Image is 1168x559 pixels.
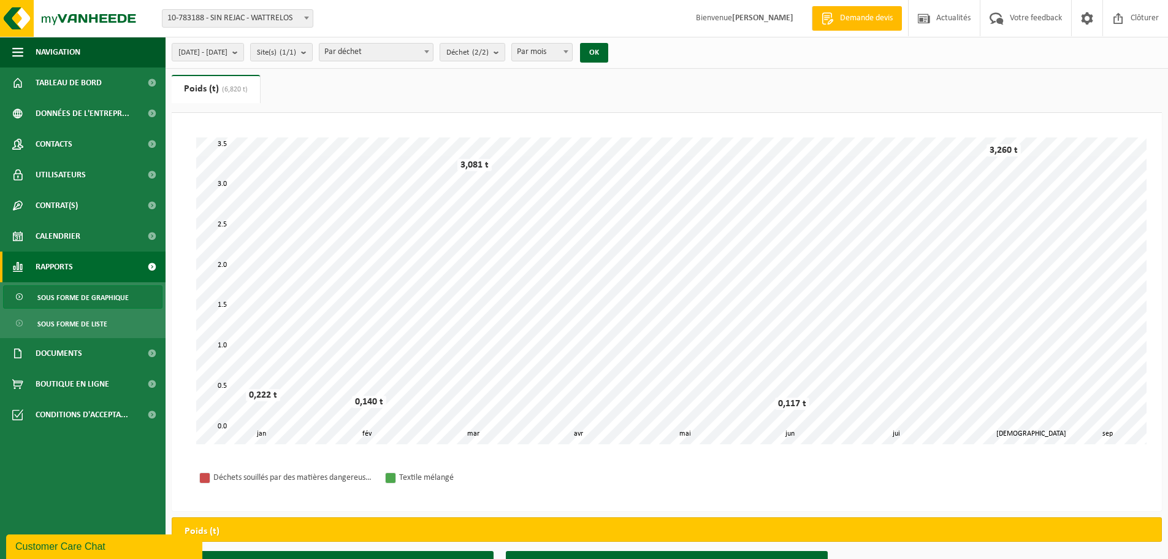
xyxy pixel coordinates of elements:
span: Site(s) [257,44,296,62]
span: Calendrier [36,221,80,252]
span: Par mois [512,44,572,61]
button: Déchet(2/2) [440,43,505,61]
span: 10-783188 - SIN REJAC - WATTRELOS [162,9,313,28]
span: Données de l'entrepr... [36,98,129,129]
span: Boutique en ligne [36,369,109,399]
span: Sous forme de liste [37,312,107,336]
span: Navigation [36,37,80,67]
a: Poids (t) [172,75,260,103]
h2: Poids (t) [172,518,232,545]
span: Contacts [36,129,72,160]
span: Contrat(s) [36,190,78,221]
div: Déchets souillés par des matières dangereuses pour l'environnement [213,470,373,485]
span: Tableau de bord [36,67,102,98]
span: [DATE] - [DATE] [178,44,227,62]
count: (1/1) [280,48,296,56]
span: Rapports [36,252,73,282]
strong: [PERSON_NAME] [732,13,793,23]
span: Par déchet [319,44,433,61]
span: Déchet [446,44,489,62]
span: Documents [36,338,82,369]
iframe: chat widget [6,532,205,559]
div: Textile mélangé [399,470,559,485]
button: [DATE] - [DATE] [172,43,244,61]
div: 0,222 t [246,389,280,401]
span: Par déchet [319,43,433,61]
a: Sous forme de graphique [3,285,162,309]
span: Sous forme de graphique [37,286,129,309]
span: Conditions d'accepta... [36,399,128,430]
span: (6,820 t) [219,86,248,93]
div: 3,081 t [457,159,492,171]
span: Utilisateurs [36,160,86,190]
div: 0,117 t [775,398,809,410]
div: 3,260 t [987,144,1021,156]
a: Demande devis [812,6,902,31]
button: OK [580,43,608,63]
count: (2/2) [472,48,489,56]
span: Demande devis [837,12,896,25]
span: 10-783188 - SIN REJAC - WATTRELOS [162,10,313,27]
div: 0,140 t [352,396,386,408]
span: Par mois [511,43,573,61]
a: Sous forme de liste [3,312,162,335]
button: Site(s)(1/1) [250,43,313,61]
